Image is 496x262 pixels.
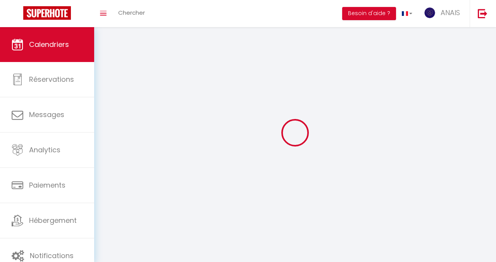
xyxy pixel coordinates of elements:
span: Hébergement [29,215,77,225]
button: Besoin d'aide ? [342,7,396,20]
img: Super Booking [23,6,71,20]
span: Calendriers [29,40,69,49]
img: ... [424,7,436,19]
span: ANAIS [441,8,460,17]
span: Chercher [118,9,145,17]
span: Réservations [29,74,74,84]
span: Paiements [29,180,65,190]
span: Messages [29,110,64,119]
span: Analytics [29,145,60,155]
span: Notifications [30,251,74,260]
img: logout [478,9,487,18]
